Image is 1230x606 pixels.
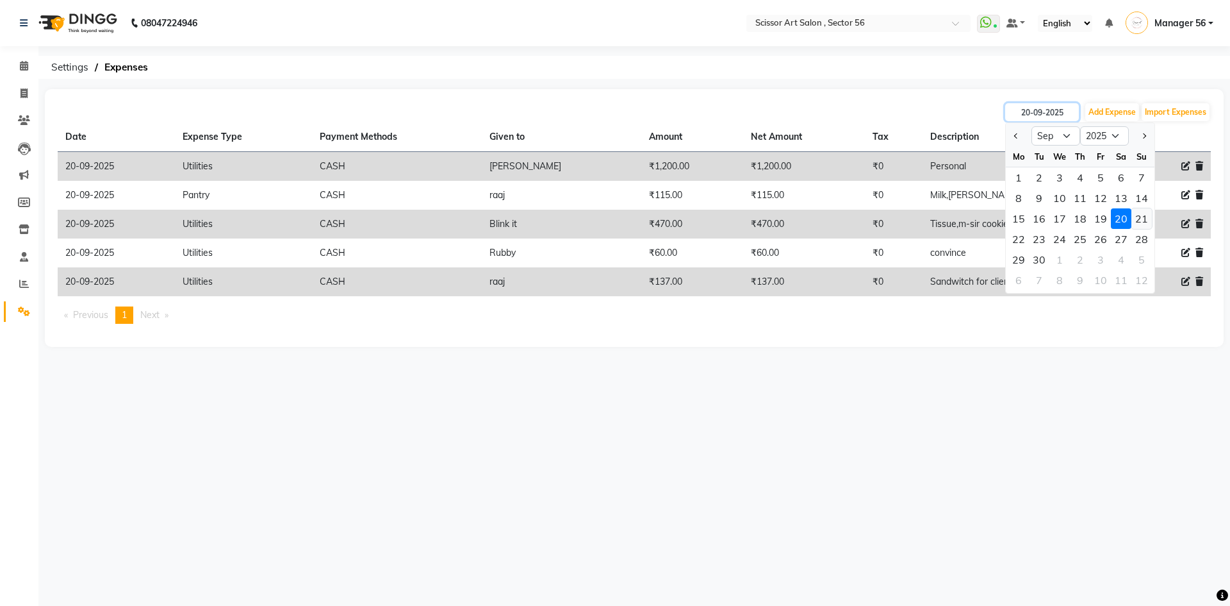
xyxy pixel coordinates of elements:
[743,267,865,296] td: ₹137.00
[641,152,743,181] td: ₹1,200.00
[58,239,175,267] td: 20-09-2025
[1090,188,1111,208] div: 12
[1070,167,1090,188] div: 4
[1070,270,1090,290] div: 9
[1011,126,1022,146] button: Previous month
[1029,208,1049,229] div: Tuesday, September 16, 2025
[1049,229,1070,249] div: 24
[1090,208,1111,229] div: Friday, September 19, 2025
[1029,270,1049,290] div: Tuesday, October 7, 2025
[1049,146,1070,167] div: We
[1131,270,1152,290] div: Sunday, October 12, 2025
[1008,249,1029,270] div: Monday, September 29, 2025
[1090,249,1111,270] div: Friday, October 3, 2025
[1049,208,1070,229] div: Wednesday, September 17, 2025
[1008,270,1029,290] div: Monday, October 6, 2025
[33,5,120,41] img: logo
[122,309,127,321] span: 1
[1008,229,1029,249] div: 22
[1070,270,1090,290] div: Thursday, October 9, 2025
[1090,188,1111,208] div: Friday, September 12, 2025
[175,122,312,152] th: Expense Type
[1070,208,1090,229] div: 18
[1070,146,1090,167] div: Th
[98,56,154,79] span: Expenses
[1131,229,1152,249] div: Sunday, September 28, 2025
[58,181,175,210] td: 20-09-2025
[1029,167,1049,188] div: 2
[641,122,743,152] th: Amount
[1111,188,1131,208] div: Saturday, September 13, 2025
[1070,188,1090,208] div: Thursday, September 11, 2025
[1049,270,1070,290] div: 8
[1049,208,1070,229] div: 17
[312,239,482,267] td: CASH
[1090,146,1111,167] div: Fr
[1008,270,1029,290] div: 6
[1029,167,1049,188] div: Tuesday, September 2, 2025
[312,122,482,152] th: Payment Methods
[1111,146,1131,167] div: Sa
[1008,208,1029,229] div: Monday, September 15, 2025
[1138,126,1149,146] button: Next month
[922,181,1115,210] td: Milk,[PERSON_NAME]
[58,122,175,152] th: Date
[865,210,922,239] td: ₹0
[1070,229,1090,249] div: Thursday, September 25, 2025
[1090,229,1111,249] div: Friday, September 26, 2025
[482,210,641,239] td: Blink it
[1029,188,1049,208] div: 9
[922,152,1115,181] td: Personal
[312,210,482,239] td: CASH
[73,309,108,321] span: Previous
[482,181,641,210] td: raaj
[1070,229,1090,249] div: 25
[641,239,743,267] td: ₹60.00
[1090,167,1111,188] div: 5
[1090,208,1111,229] div: 19
[1049,188,1070,208] div: 10
[743,181,865,210] td: ₹115.00
[1131,208,1152,229] div: 21
[1111,208,1131,229] div: 20
[1029,229,1049,249] div: Tuesday, September 23, 2025
[1090,270,1111,290] div: Friday, October 10, 2025
[743,239,865,267] td: ₹60.00
[1005,103,1079,121] input: PLACEHOLDER.DATE
[1131,249,1152,270] div: Sunday, October 5, 2025
[175,267,312,296] td: Utilities
[865,181,922,210] td: ₹0
[175,239,312,267] td: Utilities
[1008,208,1029,229] div: 15
[1029,249,1049,270] div: Tuesday, September 30, 2025
[1131,167,1152,188] div: Sunday, September 7, 2025
[641,210,743,239] td: ₹470.00
[1029,146,1049,167] div: Tu
[1029,229,1049,249] div: 23
[1049,229,1070,249] div: Wednesday, September 24, 2025
[1080,126,1129,146] select: Select year
[1049,270,1070,290] div: Wednesday, October 8, 2025
[1070,188,1090,208] div: 11
[312,181,482,210] td: CASH
[1049,188,1070,208] div: Wednesday, September 10, 2025
[1111,188,1131,208] div: 13
[743,210,865,239] td: ₹470.00
[140,309,160,321] span: Next
[1111,208,1131,229] div: Saturday, September 20, 2025
[1131,146,1152,167] div: Su
[482,152,641,181] td: [PERSON_NAME]
[1008,249,1029,270] div: 29
[482,239,641,267] td: Rubby
[1070,249,1090,270] div: Thursday, October 2, 2025
[1111,270,1131,290] div: Saturday, October 11, 2025
[1008,188,1029,208] div: Monday, September 8, 2025
[58,307,1211,324] nav: Pagination
[743,122,865,152] th: Net Amount
[482,122,641,152] th: Given to
[1090,229,1111,249] div: 26
[1131,188,1152,208] div: 14
[922,210,1115,239] td: Tissue,m-sir cookies
[312,267,482,296] td: CASH
[1029,270,1049,290] div: 7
